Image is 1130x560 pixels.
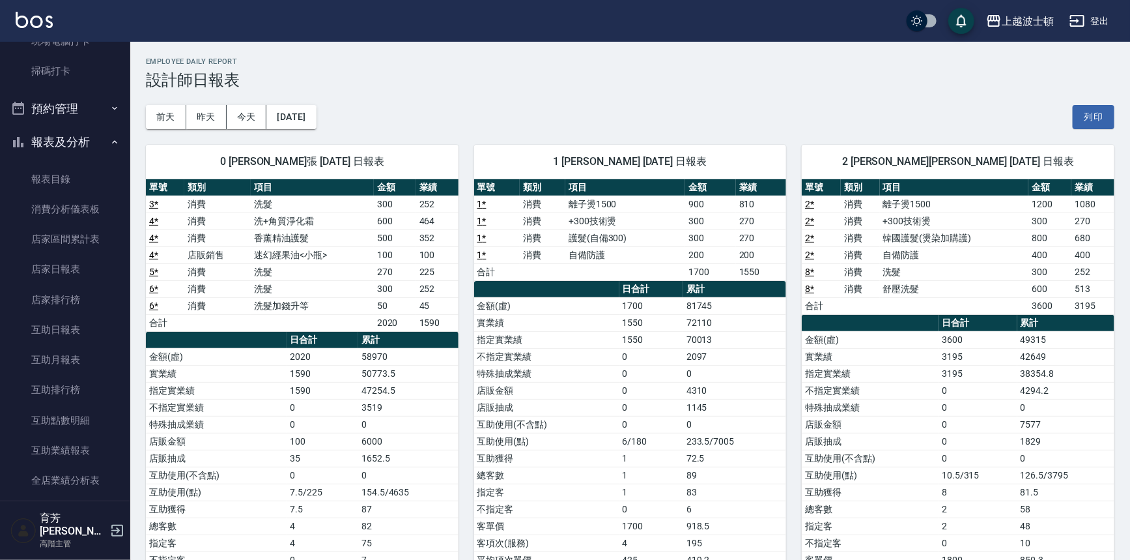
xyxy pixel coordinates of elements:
td: 0 [358,467,459,484]
th: 業績 [1071,179,1114,196]
td: 迷幻經果油<小瓶> [251,246,374,263]
td: 消費 [841,246,880,263]
td: 233.5/7005 [683,433,786,450]
td: 83 [683,484,786,501]
td: 87 [358,501,459,518]
td: 自備防護 [880,246,1029,263]
button: 預約管理 [5,92,125,126]
td: 洗髮 [251,263,374,280]
td: 10 [1017,535,1114,552]
td: 3195 [939,348,1017,365]
td: 1590 [416,314,459,331]
img: Person [10,518,36,544]
td: 81.5 [1017,484,1114,501]
td: 918.5 [683,518,786,535]
td: 特殊抽成業績 [474,365,619,382]
td: 225 [416,263,459,280]
td: 1829 [1017,433,1114,450]
h2: Employee Daily Report [146,57,1114,66]
td: 600 [1028,280,1071,297]
td: 消費 [184,196,251,213]
td: 消費 [841,263,880,280]
td: 0 [619,501,683,518]
td: 互助獲得 [146,501,287,518]
td: 0 [287,467,358,484]
td: 300 [1028,263,1071,280]
td: 47254.5 [358,382,459,399]
h3: 設計師日報表 [146,71,1114,89]
td: 513 [1071,280,1114,297]
td: 270 [736,213,786,229]
td: 1080 [1071,196,1114,213]
td: 互助獲得 [802,484,939,501]
th: 累計 [358,332,459,349]
td: 42649 [1017,348,1114,365]
td: 200 [685,246,735,263]
td: 1 [619,467,683,484]
td: 3195 [1071,297,1114,314]
td: 店販抽成 [802,433,939,450]
th: 類別 [841,179,880,196]
td: 1652.5 [358,450,459,467]
td: 消費 [520,246,565,263]
td: 100 [287,433,358,450]
td: 8 [939,484,1017,501]
td: 48 [1017,518,1114,535]
td: 3519 [358,399,459,416]
td: 2020 [287,348,358,365]
th: 類別 [520,179,565,196]
span: 0 [PERSON_NAME]張 [DATE] 日報表 [162,155,443,168]
td: 400 [1071,246,1114,263]
table: a dense table [146,179,459,332]
span: 2 [PERSON_NAME][PERSON_NAME] [DATE] 日報表 [817,155,1099,168]
td: 100 [374,246,416,263]
table: a dense table [802,179,1114,315]
td: 實業績 [802,348,939,365]
th: 累計 [683,281,786,298]
td: 0 [619,382,683,399]
td: 客單價 [474,518,619,535]
th: 日合計 [619,281,683,298]
td: 消費 [184,280,251,297]
td: 實業績 [146,365,287,382]
td: 4 [287,518,358,535]
td: 互助使用(點) [146,484,287,501]
div: 上越波士頓 [1002,13,1054,29]
td: 270 [1071,213,1114,229]
td: 1700 [685,263,735,280]
td: 4 [619,535,683,552]
td: 4 [287,535,358,552]
td: 消費 [184,263,251,280]
td: 洗+角質淨化霜 [251,213,374,229]
td: 2 [939,518,1017,535]
td: 護髮(自備300) [565,229,685,246]
td: 韓國護髮(燙染加購護) [880,229,1029,246]
a: 互助業績報表 [5,435,125,465]
td: 互助使用(不含點) [474,416,619,433]
td: 舒壓洗髮 [880,280,1029,297]
h5: 育芳[PERSON_NAME] [40,512,106,538]
td: 0 [939,433,1017,450]
td: 0 [939,416,1017,433]
td: 680 [1071,229,1114,246]
td: 35 [287,450,358,467]
td: 100 [416,246,459,263]
td: 4310 [683,382,786,399]
td: 不指定客 [802,535,939,552]
td: 50 [374,297,416,314]
th: 單號 [474,179,520,196]
td: 互助使用(點) [474,433,619,450]
td: 店販金額 [802,416,939,433]
td: 6 [683,501,786,518]
td: 指定實業績 [146,382,287,399]
a: 掃碼打卡 [5,56,125,86]
td: 洗髮 [251,196,374,213]
a: 店家區間累計表 [5,224,125,254]
td: 金額(虛) [146,348,287,365]
button: 報表及分析 [5,125,125,159]
td: 2 [939,501,1017,518]
td: 1700 [619,297,683,314]
td: 1550 [619,331,683,348]
td: 200 [736,246,786,263]
th: 項目 [251,179,374,196]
